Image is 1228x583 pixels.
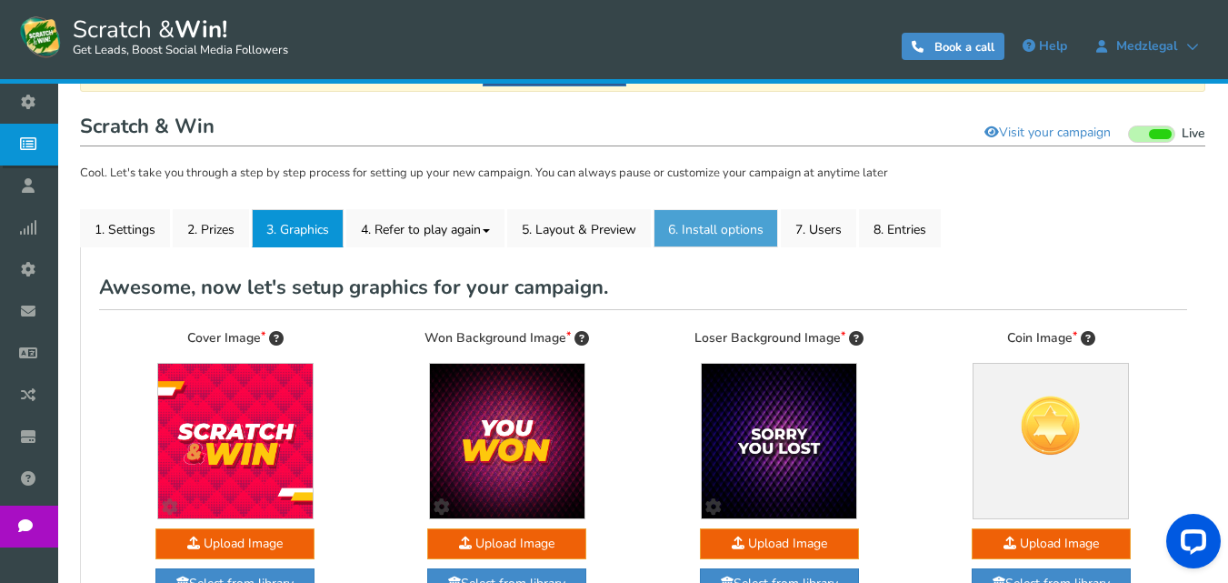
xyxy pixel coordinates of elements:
p: Cool. Let's take you through a step by step process for setting up your new campaign. You can alw... [80,165,1205,183]
strong: Win! [175,14,227,45]
a: 1. Settings [80,209,170,247]
span: Live [1182,126,1205,143]
h1: Scratch & Win [80,110,1205,146]
a: 4. Refer to play again [346,209,504,247]
span: Book a call [934,39,994,55]
a: 8. Entries [859,209,941,247]
a: Book a call [902,33,1004,60]
small: Get Leads, Boost Social Media Followers [73,44,288,58]
img: Scratch and Win [18,14,64,59]
iframe: LiveChat chat widget [1152,507,1228,583]
span: Scratch & [64,14,288,59]
a: 2. Prizes [173,209,249,247]
h2: Awesome, now let's setup graphics for your campaign. [99,266,1187,309]
a: Scratch &Win! Get Leads, Boost Social Media Followers [18,14,288,59]
a: 6. Install options [654,209,778,247]
label: Cover Image [187,328,284,348]
span: Medzlegal [1107,39,1186,54]
a: 7. Users [781,209,856,247]
label: Coin Image [1007,328,1095,348]
a: 3. Graphics [252,209,344,247]
a: Help [1013,32,1076,61]
label: Won Background Image [424,328,589,348]
span: Help [1039,37,1067,55]
label: Loser Background Image [694,328,864,348]
a: 5. Layout & Preview [507,209,651,247]
a: Visit your campaign [973,117,1123,148]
